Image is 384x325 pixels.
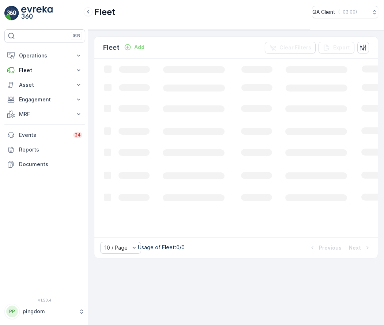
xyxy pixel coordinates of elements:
[19,131,69,139] p: Events
[338,9,357,15] p: ( +03:00 )
[333,44,350,51] p: Export
[348,243,372,252] button: Next
[4,128,85,142] a: Events34
[19,111,71,118] p: MRF
[73,33,80,39] p: ⌘B
[94,6,116,18] p: Fleet
[319,244,342,251] p: Previous
[19,81,71,89] p: Asset
[4,48,85,63] button: Operations
[4,63,85,78] button: Fleet
[312,8,335,16] p: QA Client
[279,44,311,51] p: Clear Filters
[4,6,19,20] img: logo
[4,78,85,92] button: Asset
[308,243,342,252] button: Previous
[103,42,120,53] p: Fleet
[138,244,185,251] p: Usage of Fleet : 0/0
[349,244,361,251] p: Next
[4,157,85,172] a: Documents
[6,306,18,317] div: PP
[312,6,378,18] button: QA Client(+03:00)
[19,96,71,103] p: Engagement
[19,161,82,168] p: Documents
[19,67,71,74] p: Fleet
[19,146,82,153] p: Reports
[4,304,85,319] button: PPpingdom
[75,132,81,138] p: 34
[265,42,316,53] button: Clear Filters
[21,6,53,20] img: logo_light-DOdMpM7g.png
[19,52,71,59] p: Operations
[23,308,75,315] p: pingdom
[319,42,354,53] button: Export
[4,92,85,107] button: Engagement
[134,44,144,51] p: Add
[4,298,85,302] span: v 1.50.4
[4,142,85,157] a: Reports
[121,43,147,52] button: Add
[4,107,85,122] button: MRF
